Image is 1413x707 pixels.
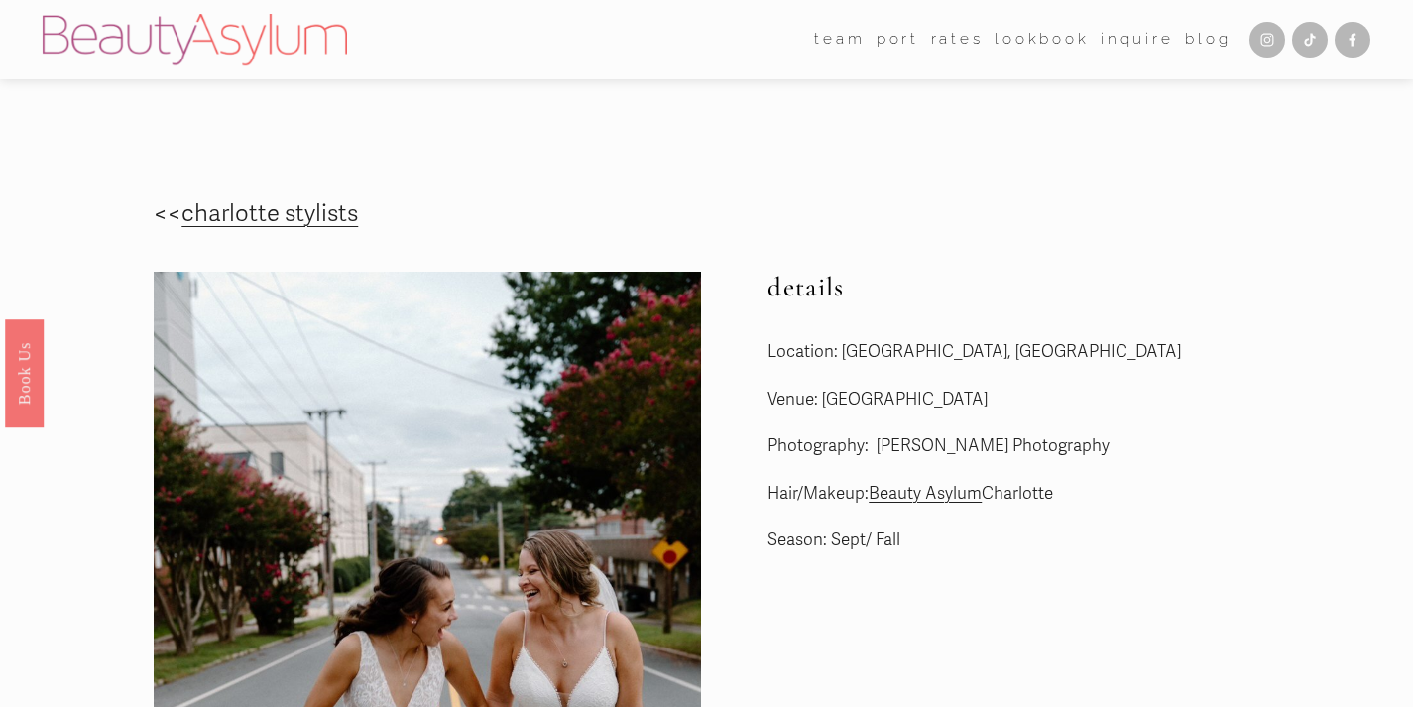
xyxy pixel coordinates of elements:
[1249,22,1285,58] a: Instagram
[154,193,645,236] p: <<
[1101,25,1174,56] a: Inquire
[995,25,1090,56] a: Lookbook
[814,26,865,54] span: team
[1292,22,1328,58] a: TikTok
[767,526,1370,556] p: Season: Sept/ Fall
[5,318,44,426] a: Book Us
[1335,22,1370,58] a: Facebook
[767,337,1370,368] p: Location: [GEOGRAPHIC_DATA], [GEOGRAPHIC_DATA]
[814,25,865,56] a: folder dropdown
[767,385,1370,415] p: Venue: [GEOGRAPHIC_DATA]
[767,272,1370,303] h2: details
[931,25,984,56] a: Rates
[869,483,982,504] a: Beauty Asylum
[767,479,1370,510] p: Hair/Makeup: Charlotte
[1185,25,1231,56] a: Blog
[181,199,358,228] a: charlotte stylists
[43,14,347,65] img: Beauty Asylum | Bridal Hair &amp; Makeup Charlotte &amp; Atlanta
[767,431,1370,462] p: Photography: [PERSON_NAME] Photography
[877,25,919,56] a: port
